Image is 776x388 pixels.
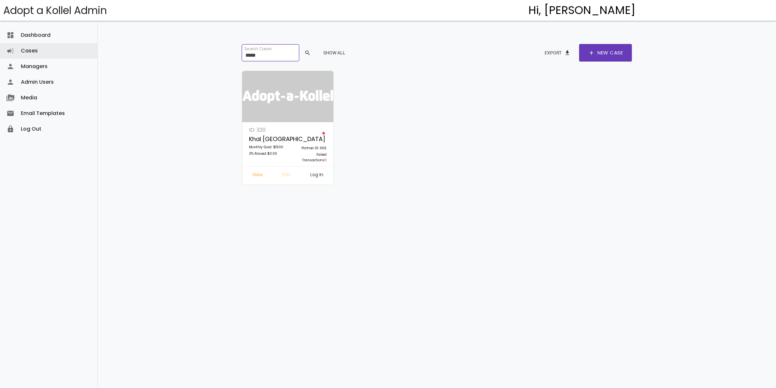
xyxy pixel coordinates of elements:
[579,44,632,62] a: addNew Case
[291,145,327,152] p: Partner ID: 665
[245,125,288,166] a: ID: 320 Khal [GEOGRAPHIC_DATA] Monthly Goal: $1500 0% Raised $0.00
[7,121,14,137] i: lock
[299,47,315,59] button: search
[7,74,14,90] i: person
[288,125,330,166] a: Partner ID: 665 Failed Transactions0
[7,59,14,74] i: person
[7,43,14,59] i: campaign
[277,170,296,181] a: Edit
[7,106,14,121] i: email
[249,151,284,157] p: 0% Raised $0.00
[242,71,334,122] img: logonobg.png
[7,27,14,43] i: dashboard
[247,170,268,181] a: View
[564,47,571,59] span: file_download
[249,144,284,151] p: Monthly Goal: $1500
[588,44,595,62] span: add
[7,90,14,106] i: perm_media
[304,47,311,59] span: search
[305,170,329,181] a: Log In
[291,152,327,163] p: Failed Transactions
[324,158,327,163] span: 0
[539,47,576,59] button: Exportfile_download
[318,47,351,59] button: Show All
[529,4,636,17] h4: Hi, [PERSON_NAME]
[249,134,284,144] p: Khal [GEOGRAPHIC_DATA]
[249,125,284,134] p: ID: 320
